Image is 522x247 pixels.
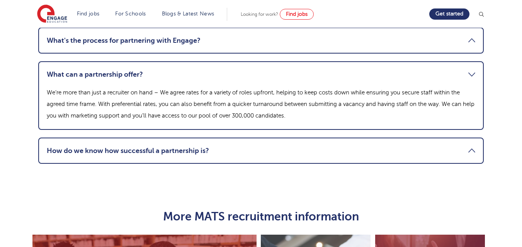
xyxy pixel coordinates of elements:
[47,146,475,155] a: How do we know how successful a partnership is?
[47,70,475,79] a: What can a partnership offer?
[115,11,146,17] a: For Schools
[71,210,451,223] h2: More MATS recruitment information
[37,5,67,24] img: Engage Education
[280,9,314,20] a: Find jobs
[77,11,100,17] a: Find jobs
[47,36,475,45] a: What's the process for partnering with Engage?
[47,87,475,121] p: We’re more than just a recruiter on hand – We agree rates for a variety of roles upfront, helping...
[429,8,469,20] a: Get started
[241,12,278,17] span: Looking for work?
[162,11,214,17] a: Blogs & Latest News
[286,11,308,17] span: Find jobs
